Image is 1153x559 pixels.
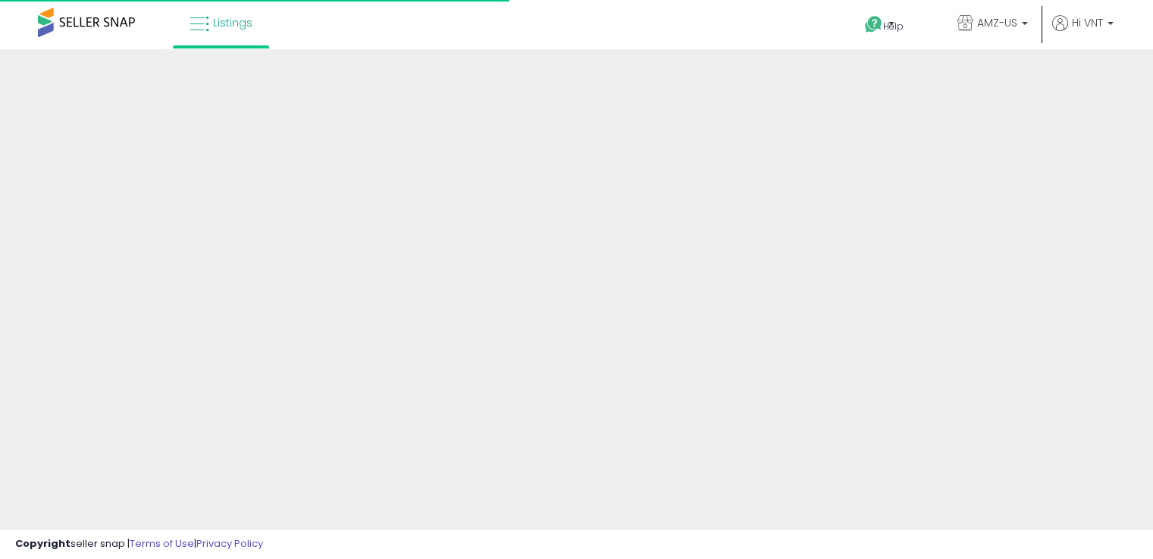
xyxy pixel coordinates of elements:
[977,15,1017,30] span: AMZ-US
[883,20,904,33] span: Help
[213,15,252,30] span: Listings
[1052,15,1114,49] a: Hi VNT
[864,15,883,34] i: Get Help
[853,4,933,49] a: Help
[130,536,194,551] a: Terms of Use
[196,536,263,551] a: Privacy Policy
[1072,15,1103,30] span: Hi VNT
[15,536,70,551] strong: Copyright
[15,537,263,551] div: seller snap | |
